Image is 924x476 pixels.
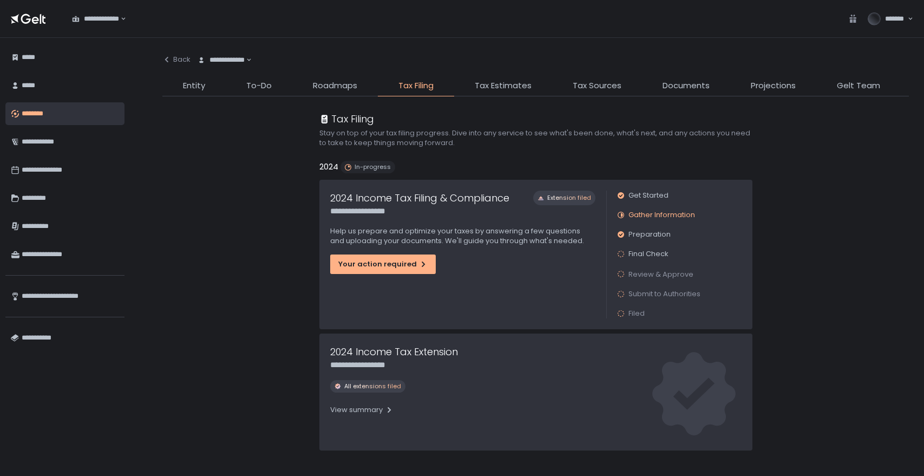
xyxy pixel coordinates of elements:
span: Gather Information [628,210,695,220]
span: Roadmaps [313,80,357,92]
h2: Stay on top of your tax filing progress. Dive into any service to see what's been done, what's ne... [319,128,752,148]
button: View summary [330,401,394,419]
span: Entity [183,80,205,92]
span: Submit to Authorities [628,289,700,299]
span: Review & Approve [628,269,693,279]
p: Help us prepare and optimize your taxes by answering a few questions and uploading your documents... [330,226,595,246]
h2: 2024 [319,161,338,173]
span: Extension filed [547,194,591,202]
span: All extensions filed [344,382,401,390]
span: To-Do [246,80,272,92]
span: Tax Estimates [475,80,532,92]
input: Search for option [119,14,120,24]
div: Search for option [191,49,252,71]
div: Back [162,55,191,64]
span: Filed [628,309,645,318]
span: Gelt Team [837,80,880,92]
span: Tax Sources [573,80,621,92]
div: Tax Filing [319,112,374,126]
button: Your action required [330,255,436,274]
span: Projections [751,80,796,92]
span: Final Check [628,249,669,259]
button: Back [162,49,191,71]
div: View summary [330,405,394,415]
div: Search for option [65,8,126,30]
span: In-progress [355,163,391,171]
span: Tax Filing [398,80,434,92]
h1: 2024 Income Tax Extension [330,344,458,359]
span: Get Started [628,191,669,200]
span: Preparation [628,230,671,239]
div: Your action required [338,259,428,269]
h1: 2024 Income Tax Filing & Compliance [330,191,509,205]
span: Documents [663,80,710,92]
